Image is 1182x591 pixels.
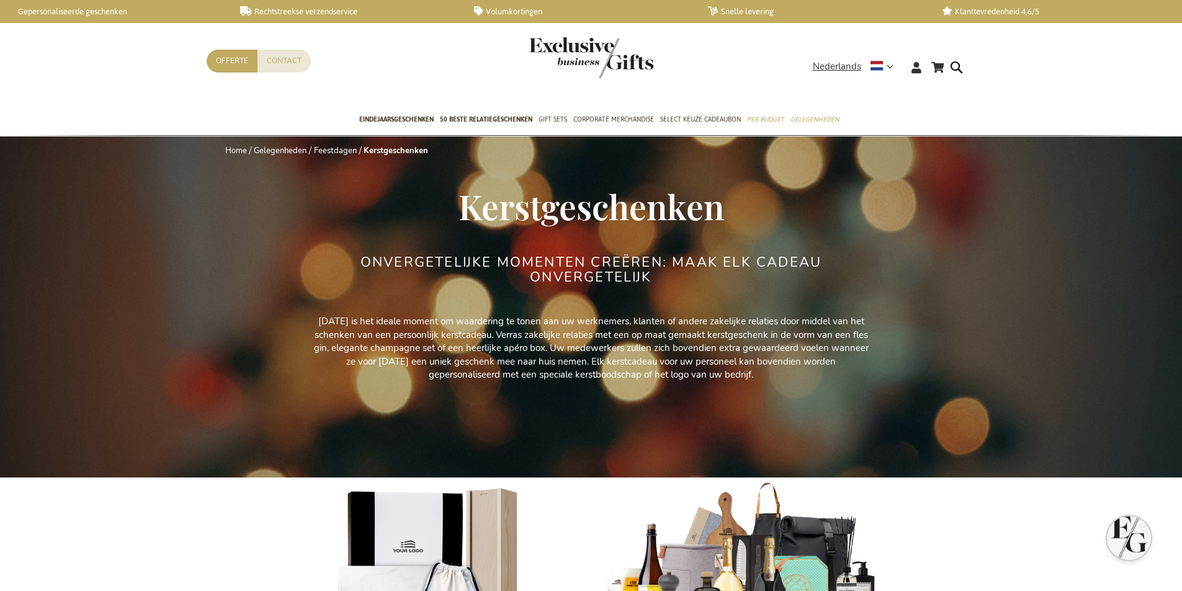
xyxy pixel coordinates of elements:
[459,183,724,229] span: Kerstgeschenken
[312,315,871,381] p: [DATE] is het ideale moment om waardering te tonen aan uw werknemers, klanten of andere zakelijke...
[240,6,454,17] a: Rechtstreekse verzendservice
[529,37,653,78] img: Exclusive Business gifts logo
[314,145,357,156] a: Feestdagen
[747,105,784,136] a: Per Budget
[573,113,654,126] span: Corporate Merchandise
[708,6,922,17] a: Snelle levering
[225,145,247,156] a: Home
[440,105,532,136] a: 50 beste relatiegeschenken
[747,113,784,126] span: Per Budget
[813,60,861,74] span: Nederlands
[440,113,532,126] span: 50 beste relatiegeschenken
[539,105,567,136] a: Gift Sets
[359,113,434,126] span: Eindejaarsgeschenken
[359,255,824,285] h2: ONVERGETELIJKE MOMENTEN CREËREN: MAAK ELK CADEAU ONVERGETELIJK
[539,113,567,126] span: Gift Sets
[359,105,434,136] a: Eindejaarsgeschenken
[254,145,307,156] a: Gelegenheden
[257,50,311,73] a: Contact
[790,105,839,136] a: Gelegenheden
[573,105,654,136] a: Corporate Merchandise
[660,105,741,136] a: Select Keuze Cadeaubon
[660,113,741,126] span: Select Keuze Cadeaubon
[364,145,428,156] strong: Kerstgeschenken
[529,37,591,78] a: store logo
[790,113,839,126] span: Gelegenheden
[207,50,257,73] a: Offerte
[6,6,220,17] a: Gepersonaliseerde geschenken
[942,6,1156,17] a: Klanttevredenheid 4,6/5
[474,6,688,17] a: Volumkortingen
[813,60,902,74] div: Nederlands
